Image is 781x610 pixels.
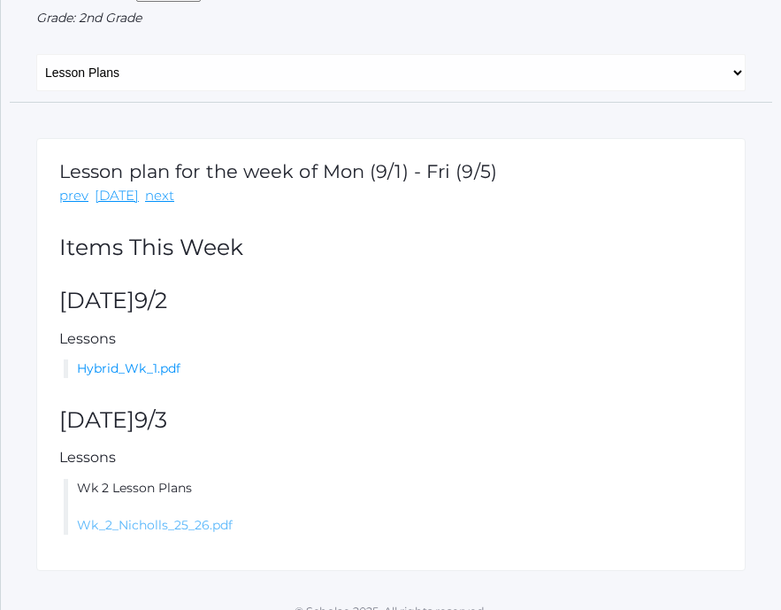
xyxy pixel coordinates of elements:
[145,186,174,206] a: next
[59,289,723,313] h2: [DATE]
[59,236,723,260] h2: Items This Week
[36,9,746,27] div: Grade: 2nd Grade
[59,186,88,206] a: prev
[134,406,167,433] span: 9/3
[77,360,180,376] a: Hybrid_Wk_1.pdf
[59,408,723,433] h2: [DATE]
[77,517,233,533] a: Wk_2_Nicholls_25_26.pdf
[59,331,723,347] h5: Lessons
[59,450,723,466] h5: Lessons
[95,186,139,206] a: [DATE]
[64,479,723,535] li: Wk 2 Lesson Plans
[59,161,723,181] h1: Lesson plan for the week of Mon (9/1) - Fri (9/5)
[134,287,167,313] span: 9/2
